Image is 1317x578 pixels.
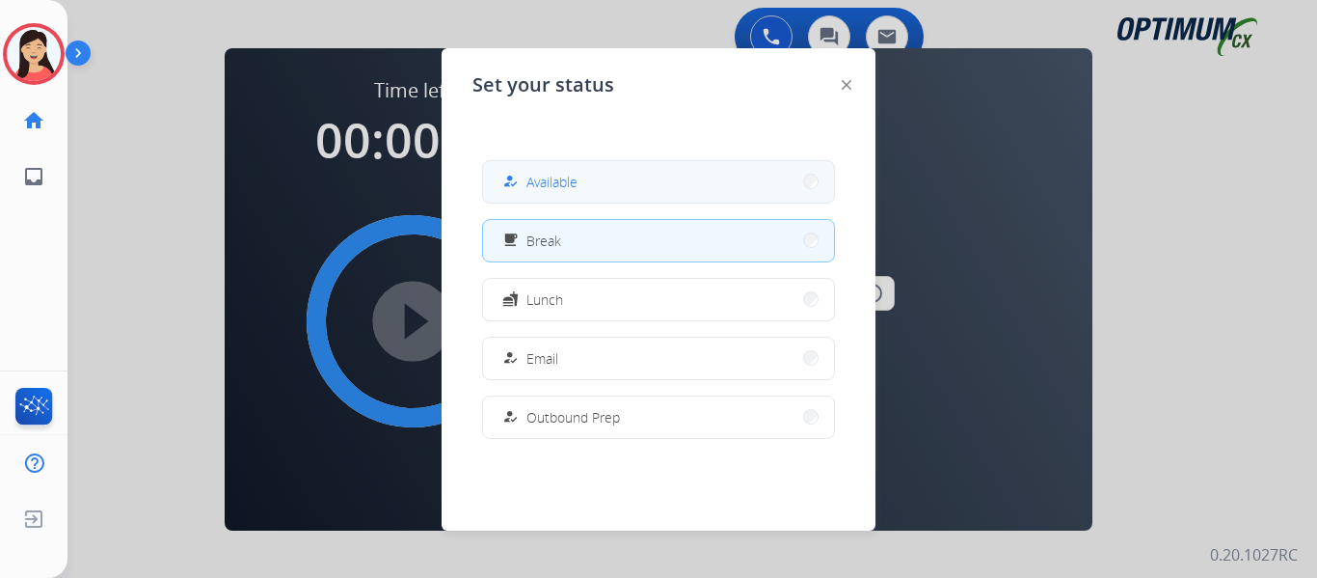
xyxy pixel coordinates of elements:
span: Available [526,172,578,192]
mat-icon: fastfood [502,291,519,308]
button: Break [483,220,834,261]
span: Outbound Prep [526,407,620,427]
mat-icon: how_to_reg [502,174,519,190]
img: close-button [842,80,851,90]
mat-icon: home [22,109,45,132]
mat-icon: how_to_reg [502,350,519,367]
p: 0.20.1027RC [1210,543,1298,566]
span: Lunch [526,289,563,310]
img: avatar [7,27,61,81]
span: Break [526,231,561,251]
button: Available [483,161,834,203]
mat-icon: inbox [22,165,45,188]
mat-icon: free_breakfast [502,233,519,249]
button: Outbound Prep [483,397,834,438]
button: Lunch [483,279,834,320]
button: Email [483,338,834,379]
span: Set your status [472,71,614,98]
mat-icon: how_to_reg [502,409,519,426]
span: Email [526,348,558,369]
